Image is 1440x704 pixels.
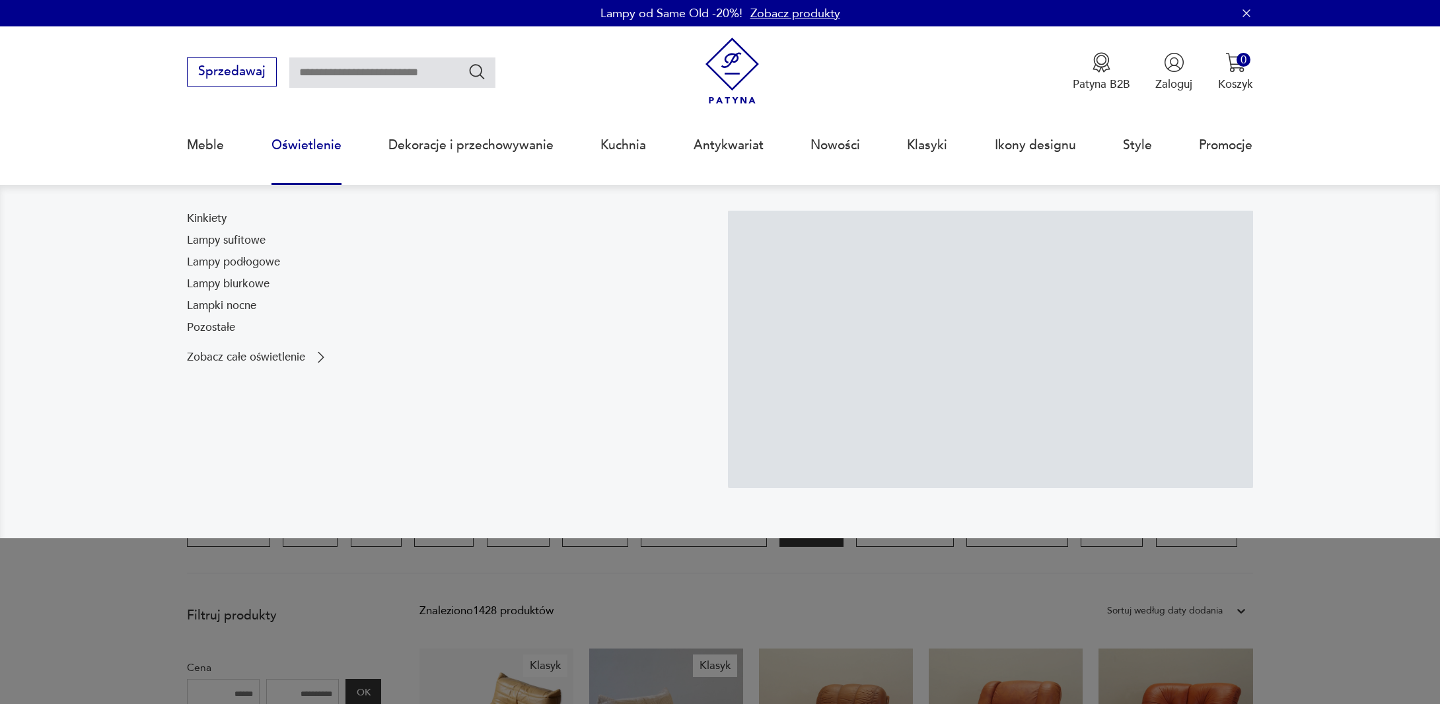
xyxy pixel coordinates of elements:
img: Ikona koszyka [1225,52,1246,73]
a: Ikona medaluPatyna B2B [1073,52,1130,92]
img: Ikona medalu [1091,52,1112,73]
a: Antykwariat [694,115,764,176]
button: Szukaj [468,62,487,81]
a: Lampy biurkowe [187,276,270,292]
a: Ikony designu [995,115,1076,176]
a: Sprzedawaj [187,67,276,78]
p: Zaloguj [1155,77,1192,92]
p: Koszyk [1218,77,1253,92]
img: Patyna - sklep z meblami i dekoracjami vintage [699,38,766,104]
button: Patyna B2B [1073,52,1130,92]
a: Kinkiety [187,211,227,227]
p: Zobacz całe oświetlenie [187,352,305,363]
a: Lampy podłogowe [187,254,280,270]
a: Promocje [1199,115,1252,176]
button: Sprzedawaj [187,57,276,87]
img: Ikonka użytkownika [1164,52,1184,73]
button: 0Koszyk [1218,52,1253,92]
a: Dekoracje i przechowywanie [388,115,554,176]
button: Zaloguj [1155,52,1192,92]
a: Pozostałe [187,320,235,335]
a: Meble [187,115,224,176]
a: Klasyki [907,115,947,176]
a: Nowości [810,115,860,176]
a: Zobacz całe oświetlenie [187,349,329,365]
a: Oświetlenie [271,115,342,176]
a: Lampki nocne [187,298,256,314]
a: Style [1123,115,1152,176]
a: Lampy sufitowe [187,232,266,248]
div: 0 [1237,53,1250,67]
p: Lampy od Same Old -20%! [600,5,742,22]
a: Kuchnia [600,115,646,176]
a: Zobacz produkty [750,5,840,22]
p: Patyna B2B [1073,77,1130,92]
